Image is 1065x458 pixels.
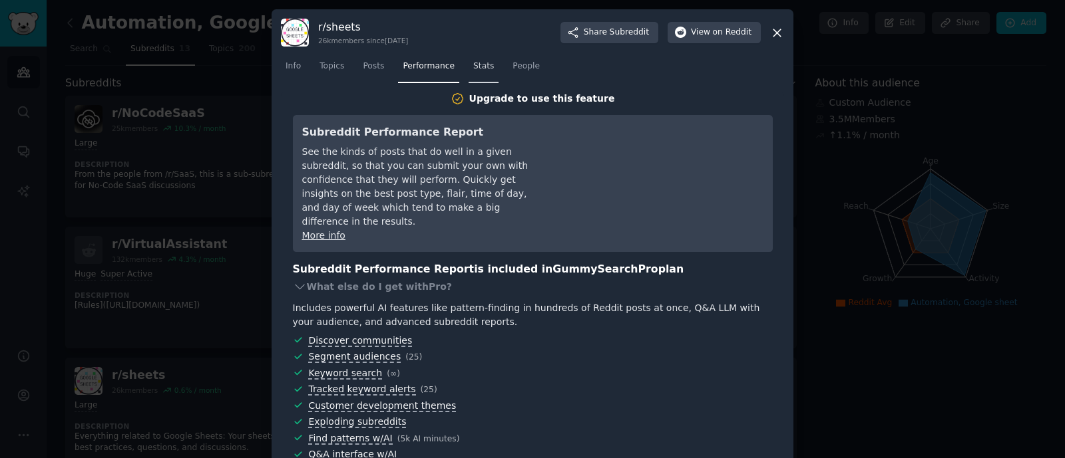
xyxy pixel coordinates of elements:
[286,60,301,72] span: Info
[302,145,545,229] div: See the kinds of posts that do well in a given subreddit, so that you can submit your own with co...
[308,384,415,396] span: Tracked keyword alerts
[302,124,545,141] h3: Subreddit Performance Report
[293,278,773,296] div: What else do I get with Pro ?
[308,416,406,428] span: Exploding subreddits
[293,301,773,329] div: Includes powerful AI features like pattern-finding in hundreds of Reddit posts at once, Q&A LLM w...
[405,352,422,362] span: ( 25 )
[315,56,349,83] a: Topics
[473,60,494,72] span: Stats
[281,56,306,83] a: Info
[308,351,401,363] span: Segment audiences
[308,433,392,445] span: Find patterns w/AI
[513,60,540,72] span: People
[398,56,459,83] a: Performance
[293,261,773,278] h3: Subreddit Performance Report is included in plan
[421,385,437,394] span: ( 25 )
[508,56,544,83] a: People
[363,60,384,72] span: Posts
[564,124,763,224] iframe: YouTube video player
[302,230,345,241] a: More info
[691,27,751,39] span: View
[308,335,412,347] span: Discover communities
[552,263,658,275] span: GummySearch Pro
[308,400,456,412] span: Customer development themes
[469,92,615,106] div: Upgrade to use this feature
[318,20,408,34] h3: r/ sheets
[397,434,460,443] span: ( 5k AI minutes )
[318,36,408,45] div: 26k members since [DATE]
[560,22,658,43] button: ShareSubreddit
[469,56,499,83] a: Stats
[319,60,344,72] span: Topics
[713,27,751,39] span: on Reddit
[403,60,455,72] span: Performance
[610,27,649,39] span: Subreddit
[668,22,761,43] button: Viewon Reddit
[358,56,389,83] a: Posts
[308,368,382,380] span: Keyword search
[281,19,309,47] img: sheets
[584,27,649,39] span: Share
[387,369,400,378] span: ( ∞ )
